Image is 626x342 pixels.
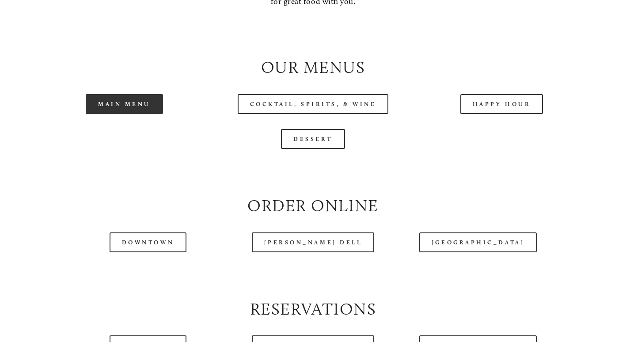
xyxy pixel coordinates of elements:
[110,232,186,252] a: Downtown
[460,94,543,114] a: Happy Hour
[38,194,588,217] h2: Order Online
[38,297,588,321] h2: Reservations
[86,94,163,114] a: Main Menu
[238,94,389,114] a: Cocktail, Spirits, & Wine
[281,129,345,149] a: Dessert
[38,56,588,79] h2: Our Menus
[419,232,537,252] a: [GEOGRAPHIC_DATA]
[252,232,375,252] a: [PERSON_NAME] Dell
